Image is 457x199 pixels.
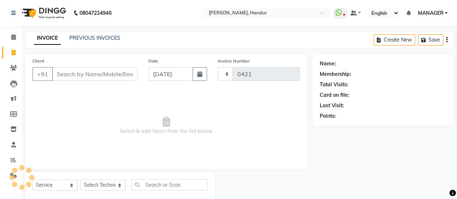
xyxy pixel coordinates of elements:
div: Last Visit: [320,102,344,109]
a: PREVIOUS INVOICES [69,35,120,41]
span: MANAGER [418,9,443,17]
button: Save [418,34,443,46]
div: Points: [320,112,336,120]
input: Search by Name/Mobile/Email/Code [52,67,138,81]
a: INVOICE [34,32,61,45]
div: Name: [320,60,336,68]
label: Date [148,58,158,64]
button: Create New [374,34,415,46]
label: Invoice Number [218,58,249,64]
label: Client [33,58,44,64]
img: logo [18,3,68,23]
input: Search or Scan [131,179,208,190]
div: Total Visits: [320,81,348,88]
button: +91 [33,67,53,81]
b: 08047224946 [79,3,111,23]
span: Select & add items from the list below [33,90,300,162]
div: Membership: [320,70,351,78]
div: Card on file: [320,91,349,99]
